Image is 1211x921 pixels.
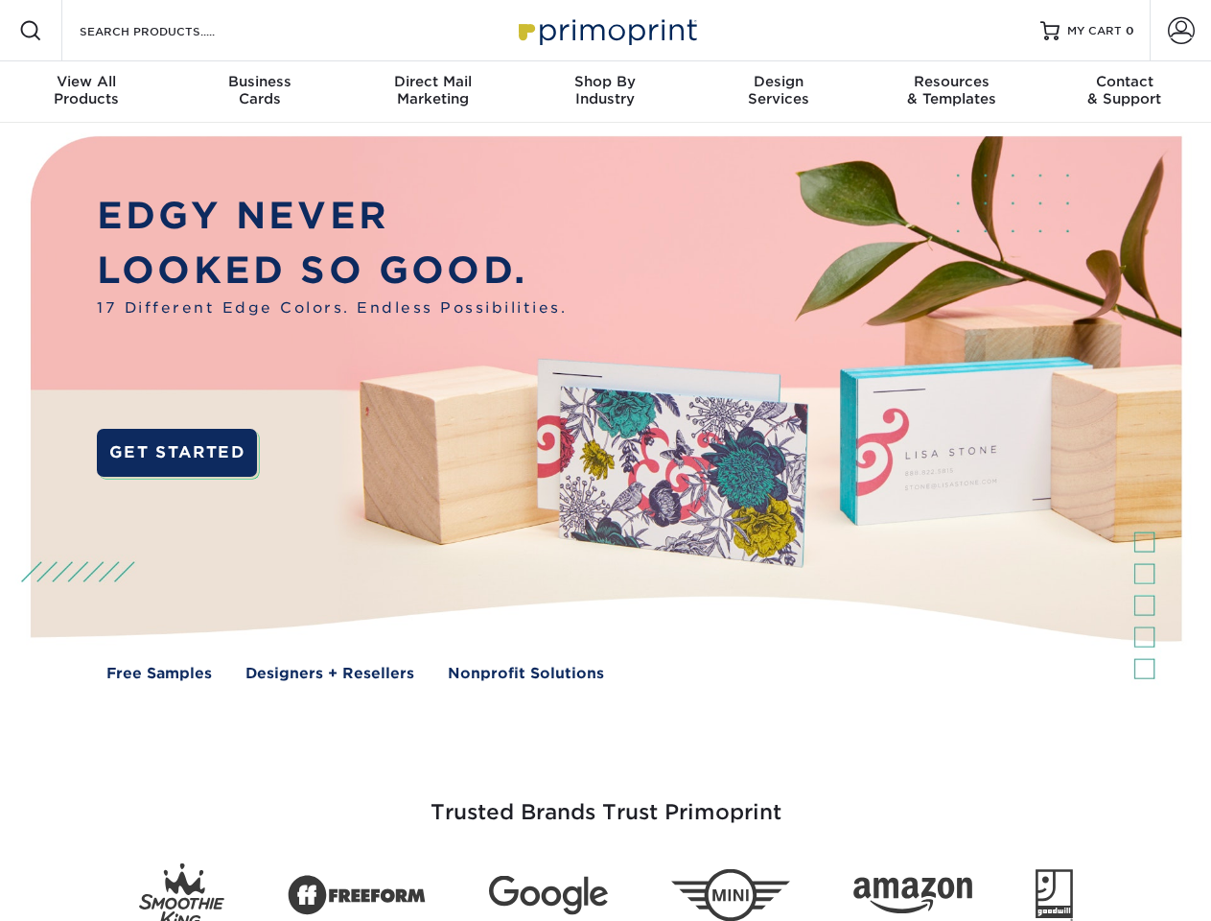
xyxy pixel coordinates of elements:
div: & Templates [865,73,1037,107]
a: Contact& Support [1038,61,1211,123]
div: & Support [1038,73,1211,107]
a: DesignServices [692,61,865,123]
a: Resources& Templates [865,61,1037,123]
a: BusinessCards [173,61,345,123]
span: Design [692,73,865,90]
span: Resources [865,73,1037,90]
h3: Trusted Brands Trust Primoprint [45,754,1167,848]
div: Industry [519,73,691,107]
img: Amazon [853,878,972,914]
a: GET STARTED [97,429,257,477]
img: Primoprint [510,10,702,51]
span: Direct Mail [346,73,519,90]
img: Google [489,876,608,915]
div: Marketing [346,73,519,107]
div: Cards [173,73,345,107]
span: MY CART [1067,23,1122,39]
a: Designers + Resellers [245,663,414,685]
a: Free Samples [106,663,212,685]
span: 0 [1126,24,1134,37]
p: EDGY NEVER [97,189,567,244]
a: Nonprofit Solutions [448,663,604,685]
input: SEARCH PRODUCTS..... [78,19,265,42]
span: Contact [1038,73,1211,90]
img: Goodwill [1036,869,1073,921]
a: Direct MailMarketing [346,61,519,123]
span: Business [173,73,345,90]
div: Services [692,73,865,107]
p: LOOKED SO GOOD. [97,244,567,298]
span: Shop By [519,73,691,90]
span: 17 Different Edge Colors. Endless Possibilities. [97,297,567,319]
a: Shop ByIndustry [519,61,691,123]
